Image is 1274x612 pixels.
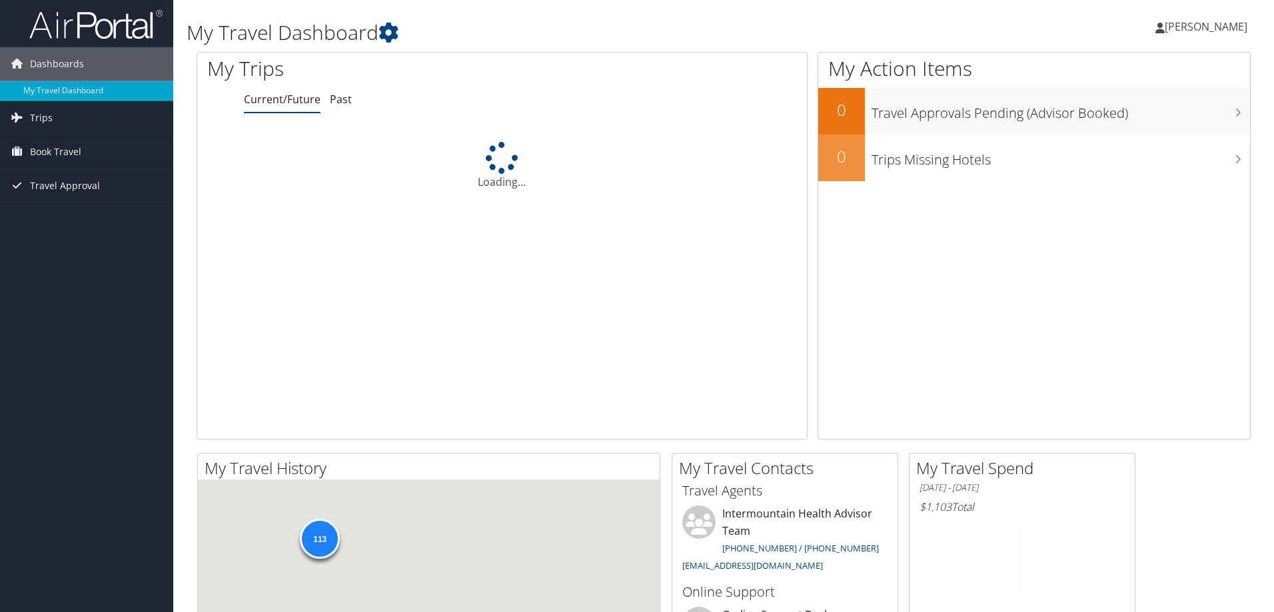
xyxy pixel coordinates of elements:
[197,142,807,190] div: Loading...
[1165,19,1247,34] span: [PERSON_NAME]
[920,499,1125,514] h6: Total
[30,135,81,168] span: Book Travel
[920,499,952,514] span: $1,103
[30,169,100,202] span: Travel Approval
[818,135,1250,181] a: 0Trips Missing Hotels
[818,145,865,168] h2: 0
[682,583,888,601] h3: Online Support
[676,505,894,577] li: Intermountain Health Advisor Team
[682,481,888,500] h3: Travel Agents
[300,519,340,559] div: 113
[29,9,163,40] img: airportal-logo.png
[722,542,879,554] a: [PHONE_NUMBER] / [PHONE_NUMBER]
[207,55,543,83] h1: My Trips
[818,99,865,121] h2: 0
[187,19,903,47] h1: My Travel Dashboard
[818,55,1250,83] h1: My Action Items
[30,101,53,135] span: Trips
[872,97,1250,123] h3: Travel Approvals Pending (Advisor Booked)
[1155,7,1261,47] a: [PERSON_NAME]
[818,88,1250,135] a: 0Travel Approvals Pending (Advisor Booked)
[920,481,1125,494] h6: [DATE] - [DATE]
[682,559,823,571] a: [EMAIL_ADDRESS][DOMAIN_NAME]
[916,457,1135,479] h2: My Travel Spend
[872,144,1250,169] h3: Trips Missing Hotels
[679,457,898,479] h2: My Travel Contacts
[205,457,660,479] h2: My Travel History
[244,92,320,107] a: Current/Future
[330,92,352,107] a: Past
[30,47,84,81] span: Dashboards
